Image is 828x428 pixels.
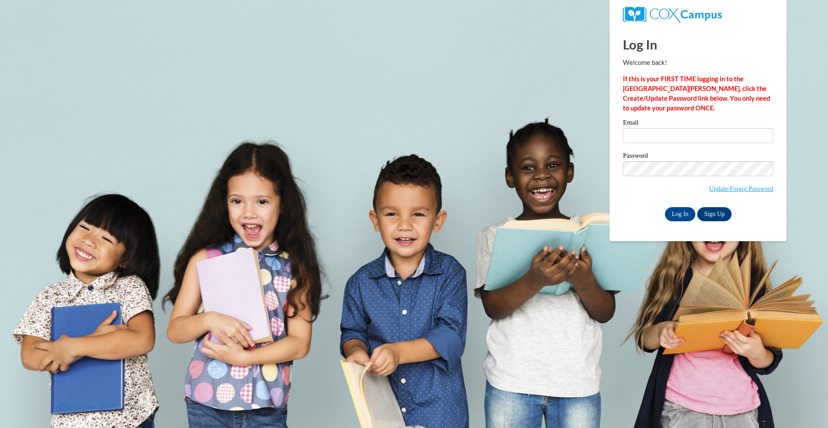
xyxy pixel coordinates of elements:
[623,10,721,18] a: COX Campus
[623,119,773,128] label: Email
[623,35,773,53] h1: Log In
[665,207,696,221] input: Log In
[623,7,721,23] img: COX Campus
[623,58,773,68] p: Welcome back!
[697,207,732,221] a: Sign Up
[709,185,773,192] a: Update/Forgot Password
[623,152,773,161] label: Password
[623,75,770,112] strong: If this is your FIRST TIME logging in to the [GEOGRAPHIC_DATA][PERSON_NAME], click the Create/Upd...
